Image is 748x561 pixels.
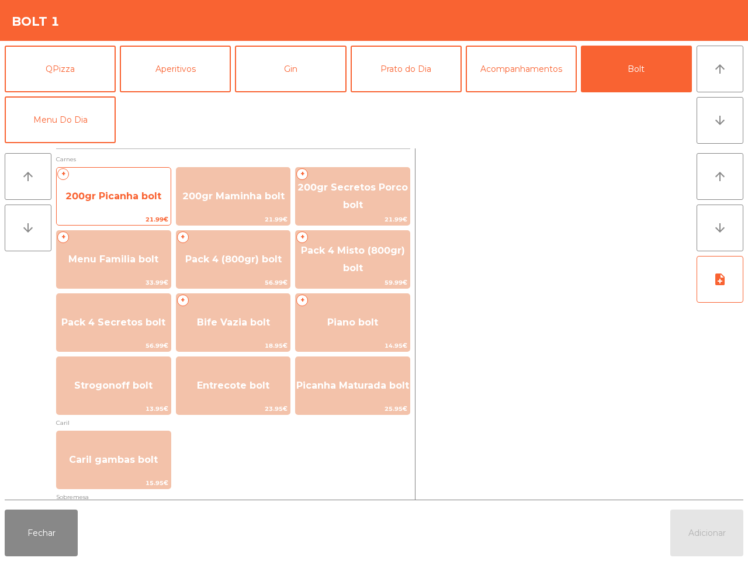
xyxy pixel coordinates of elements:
span: Sobremesa [56,491,410,503]
span: 56.99€ [57,340,171,351]
i: arrow_downward [21,221,35,235]
span: 25.95€ [296,403,410,414]
span: + [177,295,189,306]
span: Picanha Maturada bolt [296,380,409,391]
span: Pack 4 Secretos bolt [61,317,165,328]
i: arrow_downward [713,221,727,235]
span: + [296,231,308,243]
span: + [296,168,308,180]
span: Bife Vazia bolt [197,317,270,328]
button: Fechar [5,510,78,556]
span: Carnes [56,154,410,165]
span: 18.95€ [176,340,290,351]
i: arrow_upward [21,169,35,183]
button: arrow_upward [5,153,51,200]
span: 15.95€ [57,477,171,489]
span: 23.95€ [176,403,290,414]
button: arrow_downward [697,205,743,251]
span: 21.99€ [57,214,171,225]
button: note_add [697,256,743,303]
button: arrow_upward [697,153,743,200]
i: arrow_upward [713,62,727,76]
button: Gin [235,46,346,92]
i: arrow_upward [713,169,727,183]
span: Piano bolt [327,317,378,328]
span: 14.95€ [296,340,410,351]
span: Caril gambas bolt [69,454,158,465]
i: note_add [713,272,727,286]
span: Strogonoff bolt [74,380,153,391]
span: + [177,231,189,243]
span: + [57,231,69,243]
span: Entrecote bolt [197,380,269,391]
button: arrow_downward [697,97,743,144]
span: 21.99€ [296,214,410,225]
i: arrow_downward [713,113,727,127]
button: Acompanhamentos [466,46,577,92]
span: 21.99€ [176,214,290,225]
span: 33.99€ [57,277,171,288]
button: Bolt [581,46,692,92]
span: + [296,295,308,306]
span: 200gr Picanha bolt [65,191,161,202]
span: 200gr Secretos Porco bolt [297,182,408,210]
span: 13.95€ [57,403,171,414]
span: 200gr Maminha bolt [182,191,285,202]
h4: Bolt 1 [12,13,60,30]
span: 56.99€ [176,277,290,288]
button: arrow_downward [5,205,51,251]
span: Caril [56,417,410,428]
span: Pack 4 Misto (800gr) bolt [301,245,405,273]
button: QPizza [5,46,116,92]
span: Pack 4 (800gr) bolt [185,254,282,265]
span: Menu Familia bolt [68,254,158,265]
span: 59.99€ [296,277,410,288]
button: Menu Do Dia [5,96,116,143]
button: Prato do Dia [351,46,462,92]
button: Aperitivos [120,46,231,92]
button: arrow_upward [697,46,743,92]
span: + [57,168,69,180]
